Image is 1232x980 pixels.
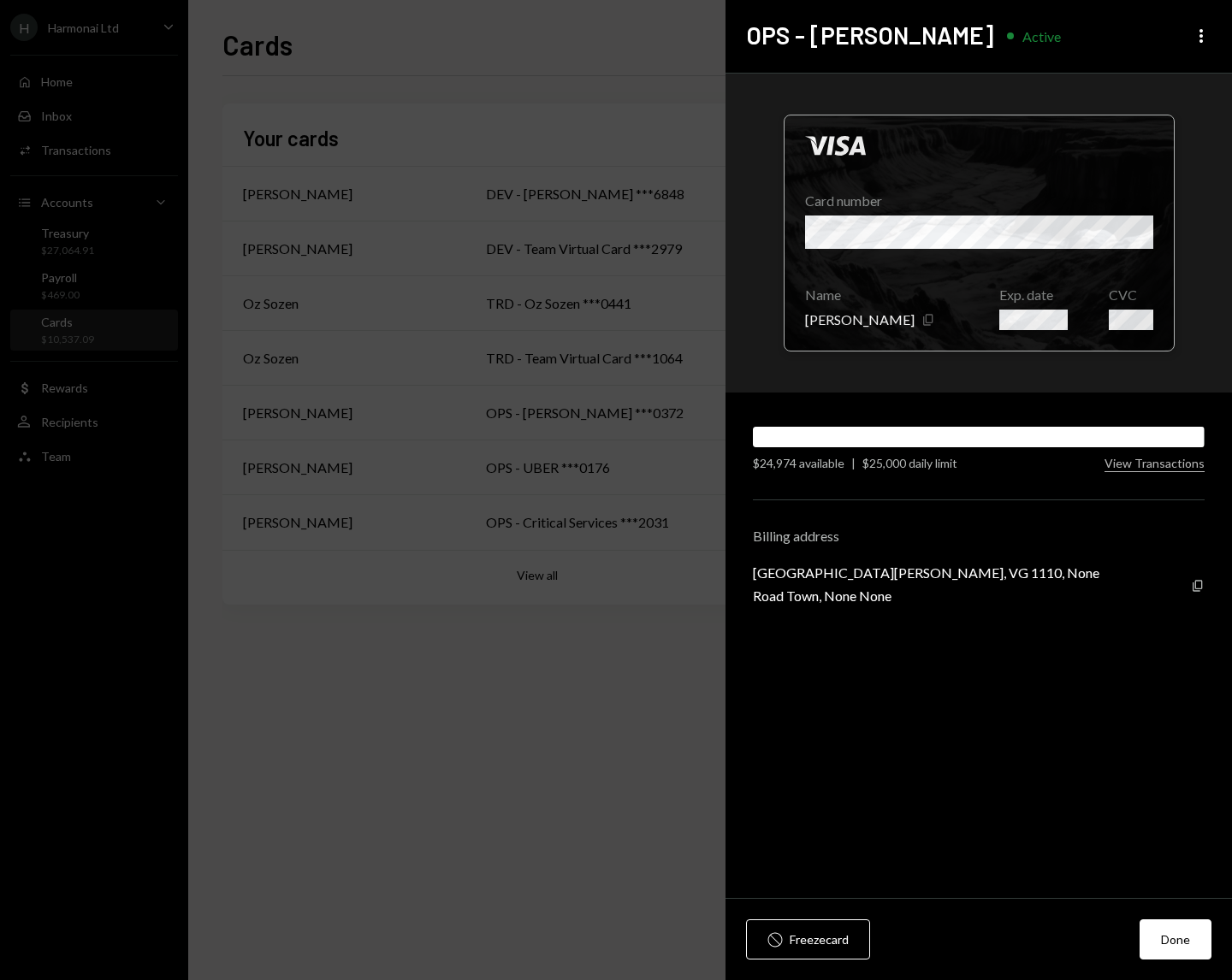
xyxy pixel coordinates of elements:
div: [GEOGRAPHIC_DATA][PERSON_NAME], VG 1110, None [753,564,1099,581]
div: Active [1022,28,1061,44]
div: | [851,454,856,472]
div: $25,000 daily limit [862,454,957,472]
h2: OPS - [PERSON_NAME] [746,19,993,52]
div: Click to hide [784,115,1175,351]
div: Freeze card [790,930,849,948]
div: Billing address [753,528,1205,544]
button: Freezecard [746,919,870,959]
button: Done [1140,919,1211,959]
div: Road Town, None None [753,587,1099,604]
div: $24,974 available [753,454,844,472]
button: View Transactions [1105,456,1205,472]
